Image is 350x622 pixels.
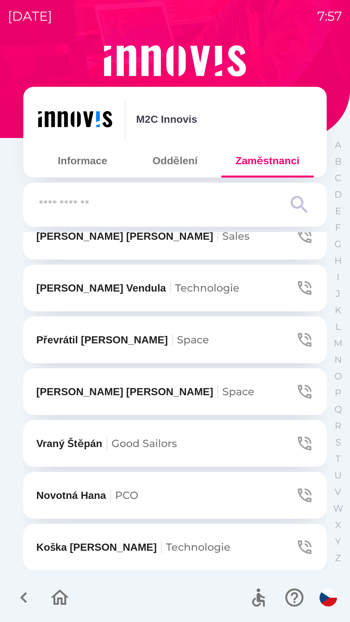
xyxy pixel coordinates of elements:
p: [PERSON_NAME] [PERSON_NAME] [36,228,250,244]
p: M2C Innovis [136,111,197,127]
span: Space [177,333,209,346]
button: Oddělení [129,149,221,172]
img: Logo [23,45,327,76]
span: Good Sailors [111,437,177,450]
span: Technologie [175,282,239,294]
button: Převrátil [PERSON_NAME]Space [23,317,327,363]
span: PCO [115,489,138,501]
button: Informace [36,149,129,172]
p: [PERSON_NAME] [PERSON_NAME] [36,384,254,399]
button: Zaměstnanci [221,149,314,172]
p: Koška [PERSON_NAME] [36,539,230,555]
img: ef454dd6-c04b-4b09-86fc-253a1223f7b7.png [36,100,114,139]
button: Koška [PERSON_NAME]Technologie [23,524,327,570]
p: Převrátil [PERSON_NAME] [36,332,209,348]
button: [PERSON_NAME] [PERSON_NAME]Sales [23,213,327,259]
button: Vraný ŠtěpánGood Sailors [23,420,327,467]
span: Technologie [166,541,230,553]
img: cs flag [320,589,337,606]
button: [PERSON_NAME] VendulaTechnologie [23,265,327,311]
p: [PERSON_NAME] Vendula [36,280,239,296]
button: Novotná HanaPCO [23,472,327,519]
p: [DATE] [8,6,52,26]
span: Space [222,385,254,398]
span: Sales [222,230,250,242]
button: [PERSON_NAME] [PERSON_NAME]Space [23,368,327,415]
p: 7:57 [317,6,342,26]
p: Vraný Štěpán [36,436,177,451]
p: Novotná Hana [36,488,138,503]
